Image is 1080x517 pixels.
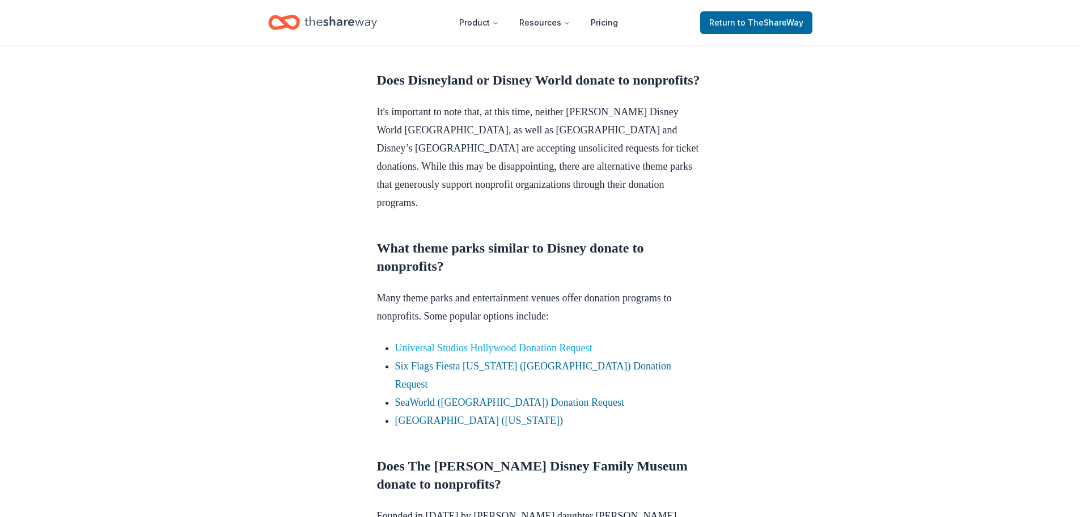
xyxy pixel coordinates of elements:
h2: What theme parks similar to Disney donate to nonprofits? [377,239,704,275]
p: It's important to note that, at this time, neither [PERSON_NAME] Disney World [GEOGRAPHIC_DATA], ... [377,103,704,212]
a: SeaWorld ([GEOGRAPHIC_DATA]) Donation Request [395,397,625,408]
a: [GEOGRAPHIC_DATA] ([US_STATE]) [395,415,564,426]
a: Six Flags Fiesta [US_STATE] ([GEOGRAPHIC_DATA]) Donation Request [395,360,672,390]
a: Returnto TheShareWay [700,11,812,34]
a: Pricing [582,11,627,34]
button: Product [450,11,508,34]
nav: Main [450,9,627,36]
a: Universal Studios Hollywood Donation Request [395,342,592,354]
a: Home [268,9,377,36]
button: Resources [510,11,579,34]
h2: Does The [PERSON_NAME] Disney Family Museum donate to nonprofits? [377,457,704,493]
span: Return [709,16,803,30]
p: Many theme parks and entertainment venues offer donation programs to nonprofits. Some popular opt... [377,289,704,325]
span: to TheShareWay [738,18,803,27]
h2: Does Disneyland or Disney World donate to nonprofits? [377,71,704,89]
